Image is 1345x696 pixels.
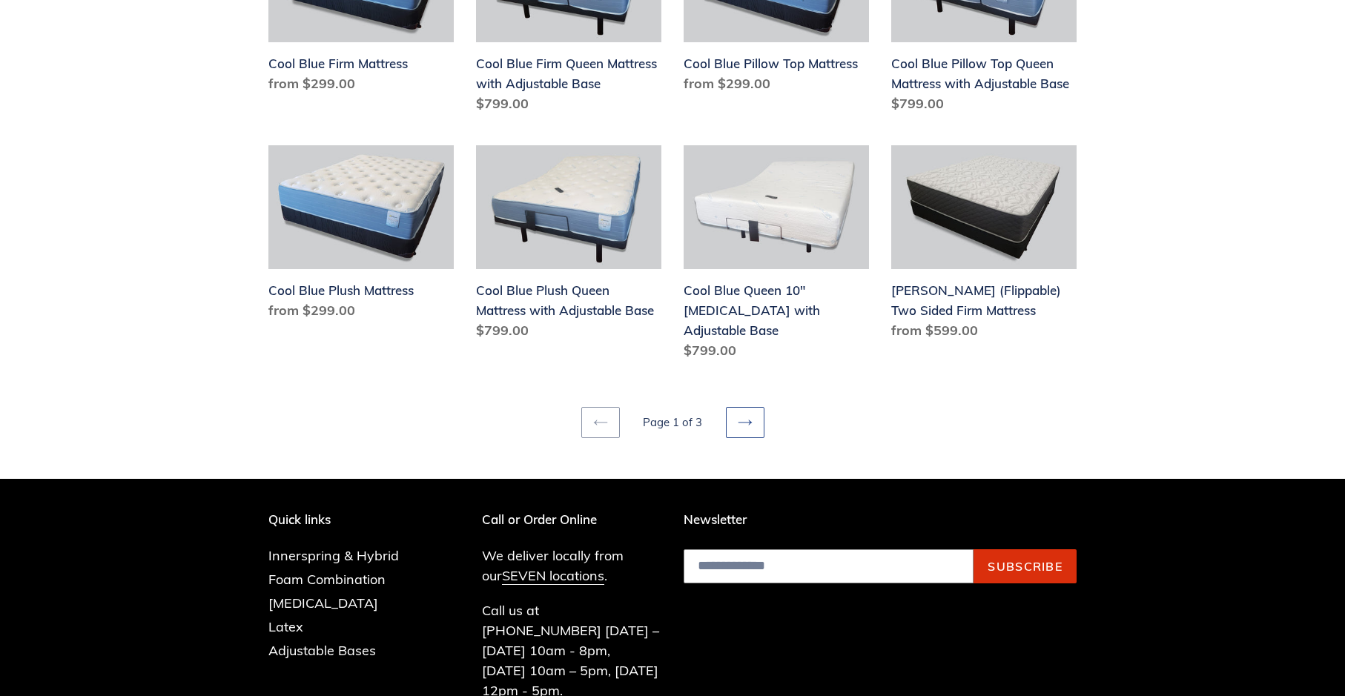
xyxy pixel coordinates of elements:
[268,571,386,588] a: Foam Combination
[623,414,723,431] li: Page 1 of 3
[891,145,1077,346] a: Del Ray (Flippable) Two Sided Firm Mattress
[476,145,661,346] a: Cool Blue Plush Queen Mattress with Adjustable Base
[684,549,974,583] input: Email address
[268,547,399,564] a: Innerspring & Hybrid
[482,512,662,527] p: Call or Order Online
[502,567,604,585] a: SEVEN locations
[482,546,662,586] p: We deliver locally from our .
[684,512,1077,527] p: Newsletter
[268,618,303,635] a: Latex
[684,145,869,366] a: Cool Blue Queen 10" Memory Foam with Adjustable Base
[974,549,1077,583] button: Subscribe
[268,145,454,326] a: Cool Blue Plush Mattress
[268,594,378,612] a: [MEDICAL_DATA]
[268,512,421,527] p: Quick links
[268,642,376,659] a: Adjustable Bases
[988,559,1063,574] span: Subscribe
